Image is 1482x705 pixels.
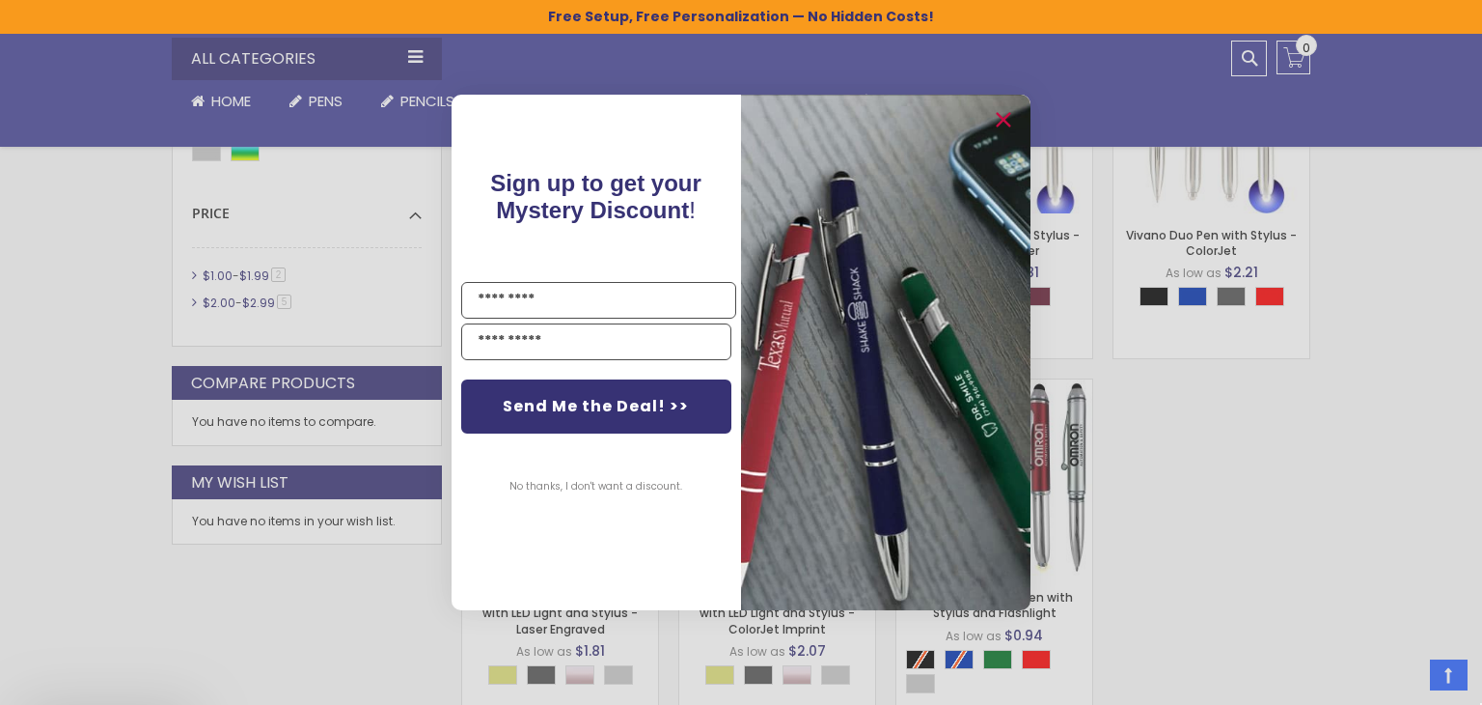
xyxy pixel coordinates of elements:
[988,104,1019,135] button: Close dialog
[741,95,1030,609] img: pop-up-image
[501,463,693,511] button: No thanks, I don't want a discount.
[461,380,731,434] button: Send Me the Deal! >>
[491,170,702,223] span: !
[491,170,702,223] span: Sign up to get your Mystery Discount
